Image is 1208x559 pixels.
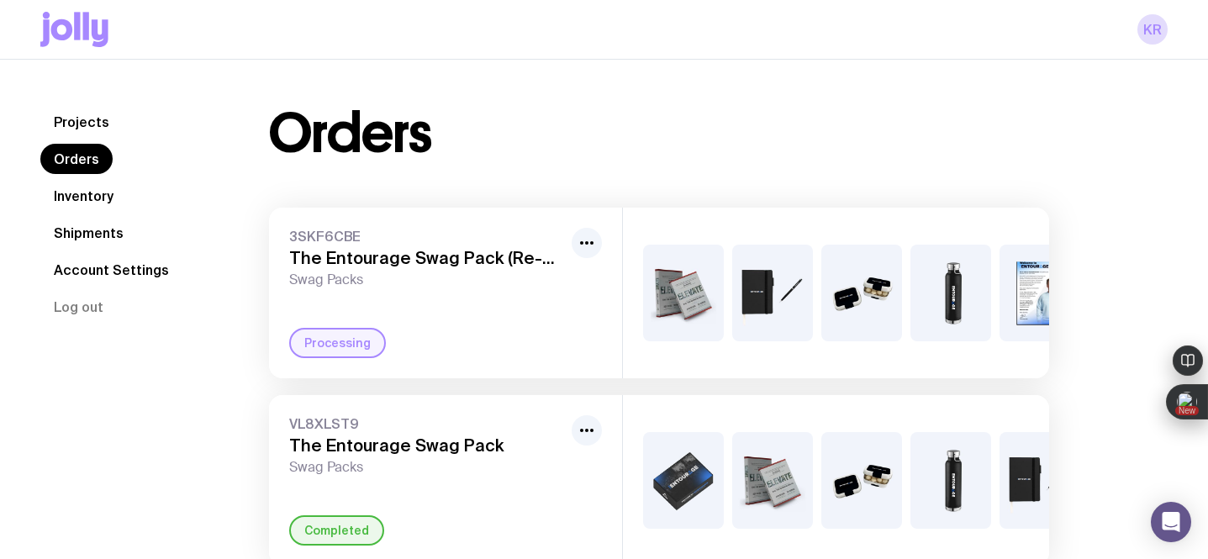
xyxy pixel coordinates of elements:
[289,272,565,288] span: Swag Packs
[289,435,565,456] h3: The Entourage Swag Pack
[1151,502,1191,542] div: Open Intercom Messenger
[289,415,565,432] span: VL8XLST9
[40,181,127,211] a: Inventory
[289,248,565,268] h3: The Entourage Swag Pack (Re-Order)
[289,515,384,546] div: Completed
[40,144,113,174] a: Orders
[40,255,182,285] a: Account Settings
[1137,14,1168,45] a: KR
[269,107,431,161] h1: Orders
[289,328,386,358] div: Processing
[40,292,117,322] button: Log out
[289,228,565,245] span: 3SKF6CBE
[40,107,123,137] a: Projects
[40,218,137,248] a: Shipments
[289,459,565,476] span: Swag Packs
